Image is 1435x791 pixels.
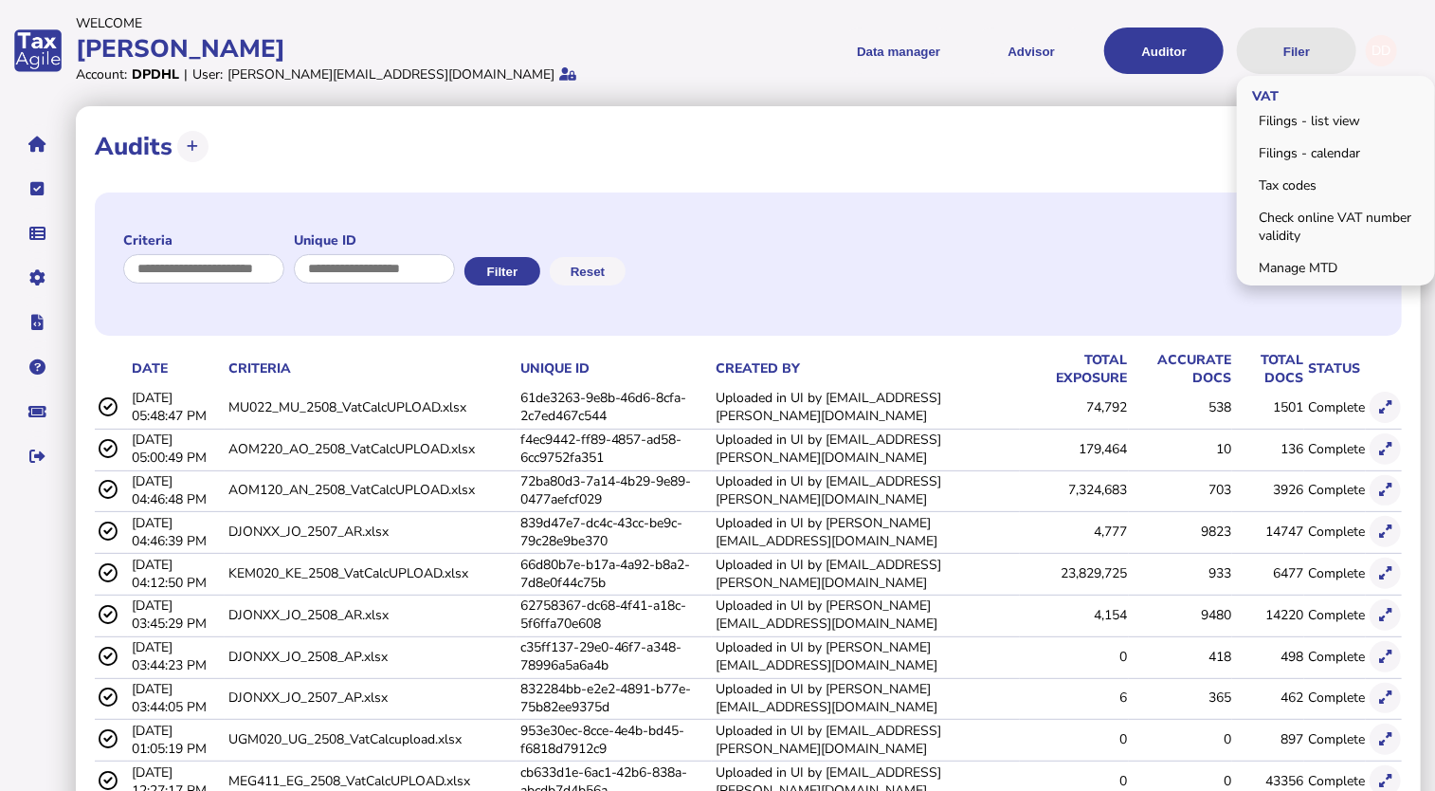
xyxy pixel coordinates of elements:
button: Tasks [18,169,58,209]
button: Show in modal [1370,558,1401,589]
button: Show in modal [1370,724,1401,755]
th: accurate docs [1129,350,1232,388]
td: 498 [1232,636,1304,675]
td: DJONXX_JO_2508_AR.xlsx [225,595,517,634]
label: Criteria [123,231,284,249]
td: [DATE] 05:48:47 PM [128,388,225,427]
div: User: [192,65,223,83]
a: Manage MTD [1240,253,1432,283]
button: Raise a support ticket [18,392,58,432]
button: Sign out [18,436,58,476]
td: 3926 [1232,470,1304,509]
td: Uploaded in UI by [PERSON_NAME][EMAIL_ADDRESS][DOMAIN_NAME] [712,512,1020,551]
th: Unique id [517,350,712,388]
div: Profile settings [1366,35,1397,66]
td: 418 [1129,636,1232,675]
td: Complete [1304,388,1366,427]
td: 0 [1129,720,1232,759]
button: Reset [550,257,626,285]
td: Uploaded in UI by [EMAIL_ADDRESS][PERSON_NAME][DOMAIN_NAME] [712,470,1020,509]
td: Uploaded in UI by [EMAIL_ADDRESS][PERSON_NAME][DOMAIN_NAME] [712,388,1020,427]
td: 61de3263-9e8b-46d6-8cfa-2c7ed467c544 [517,388,712,427]
td: Complete [1304,470,1366,509]
td: 74,792 [1020,388,1128,427]
td: f4ec9442-ff89-4857-ad58-6cc9752fa351 [517,429,712,468]
td: 4,777 [1020,512,1128,551]
button: Show in modal [1370,516,1401,547]
th: status [1304,350,1366,388]
div: | [184,65,188,83]
div: DPDHL [132,65,179,83]
td: 6477 [1232,554,1304,593]
div: [PERSON_NAME][EMAIL_ADDRESS][DOMAIN_NAME] [227,65,554,83]
td: AOM220_AO_2508_VatCalcUPLOAD.xlsx [225,429,517,468]
td: 933 [1129,554,1232,593]
td: 136 [1232,429,1304,468]
td: Uploaded in UI by [EMAIL_ADDRESS][PERSON_NAME][DOMAIN_NAME] [712,720,1020,759]
td: Complete [1304,595,1366,634]
td: 0 [1020,720,1128,759]
div: Welcome [76,14,712,32]
button: Help pages [18,347,58,387]
td: 538 [1129,388,1232,427]
td: 9823 [1129,512,1232,551]
td: c35ff137-29e0-46f7-a348-78996a5a6a4b [517,636,712,675]
td: 897 [1232,720,1304,759]
th: total docs [1232,350,1304,388]
td: Complete [1304,429,1366,468]
td: DJONXX_JO_2508_AP.xlsx [225,636,517,675]
div: [PERSON_NAME] [76,32,712,65]
td: DJONXX_JO_2507_AP.xlsx [225,678,517,717]
a: Filings - calendar [1240,138,1432,168]
td: 72ba80d3-7a14-4b29-9e89-0477aefcf029 [517,470,712,509]
td: 7,324,683 [1020,470,1128,509]
td: [DATE] 04:12:50 PM [128,554,225,593]
td: Complete [1304,678,1366,717]
td: UGM020_UG_2508_VatCalcupload.xlsx [225,720,517,759]
td: DJONXX_JO_2507_AR.xlsx [225,512,517,551]
td: [DATE] 04:46:39 PM [128,512,225,551]
td: [DATE] 03:44:05 PM [128,678,225,717]
button: Show in modal [1370,392,1401,423]
button: Show in modal [1370,475,1401,506]
i: Data manager [30,233,46,234]
td: 0 [1020,636,1128,675]
td: 953e30ec-8cce-4e4b-bd45-f6818d7912c9 [517,720,712,759]
td: Uploaded in UI by [PERSON_NAME][EMAIL_ADDRESS][DOMAIN_NAME] [712,678,1020,717]
button: Show in modal [1370,433,1401,465]
h1: Audits [95,130,173,163]
td: [DATE] 03:45:29 PM [128,595,225,634]
td: Complete [1304,720,1366,759]
td: 62758367-dc68-4f41-a18c-5f6ffa70e608 [517,595,712,634]
button: Show in modal [1370,599,1401,631]
td: 832284bb-e2e2-4891-b77e-75b82ee9375d [517,678,712,717]
td: 1501 [1232,388,1304,427]
button: Auditor [1104,28,1224,74]
td: 4,154 [1020,595,1128,634]
td: 839d47e7-dc4c-43cc-be9c-79c28e9be370 [517,512,712,551]
a: Tax codes [1240,171,1432,200]
button: Developer hub links [18,303,58,342]
th: Created by [712,350,1020,388]
td: [DATE] 03:44:23 PM [128,636,225,675]
td: [DATE] 05:00:49 PM [128,429,225,468]
td: 462 [1232,678,1304,717]
td: 14220 [1232,595,1304,634]
button: Home [18,124,58,164]
button: Show in modal [1370,641,1401,672]
td: [DATE] 01:05:19 PM [128,720,225,759]
a: Filings - list view [1240,106,1432,136]
td: 6 [1020,678,1128,717]
td: AOM120_AN_2508_VatCalcUPLOAD.xlsx [225,470,517,509]
div: Account: [76,65,127,83]
th: total exposure [1020,350,1128,388]
th: Criteria [225,350,517,388]
span: VAT [1237,72,1288,117]
td: 703 [1129,470,1232,509]
button: Filer [1237,28,1356,74]
td: 179,464 [1020,429,1128,468]
td: Uploaded in UI by [PERSON_NAME][EMAIL_ADDRESS][DOMAIN_NAME] [712,595,1020,634]
i: Protected by 2-step verification [559,67,576,81]
button: Filter [464,257,540,285]
a: Check online VAT number validity [1240,203,1432,250]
